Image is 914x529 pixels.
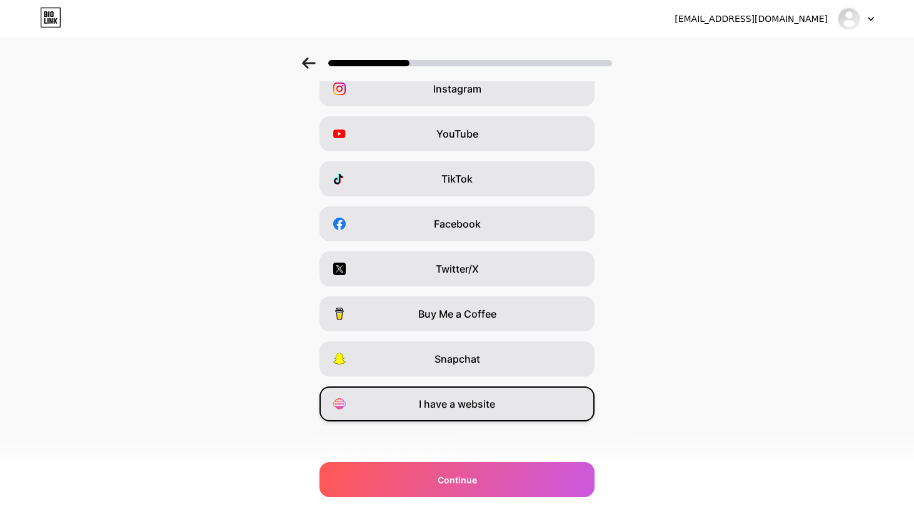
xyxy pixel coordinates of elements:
[418,306,496,321] span: Buy Me a Coffee
[436,261,479,276] span: Twitter/X
[441,171,473,186] span: TikTok
[419,396,495,411] span: I have a website
[438,473,477,486] span: Continue
[433,81,481,96] span: Instagram
[436,126,478,141] span: YouTube
[434,351,480,366] span: Snapchat
[675,13,828,26] div: [EMAIL_ADDRESS][DOMAIN_NAME]
[434,216,481,231] span: Facebook
[837,7,861,31] img: pkm6m5j9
